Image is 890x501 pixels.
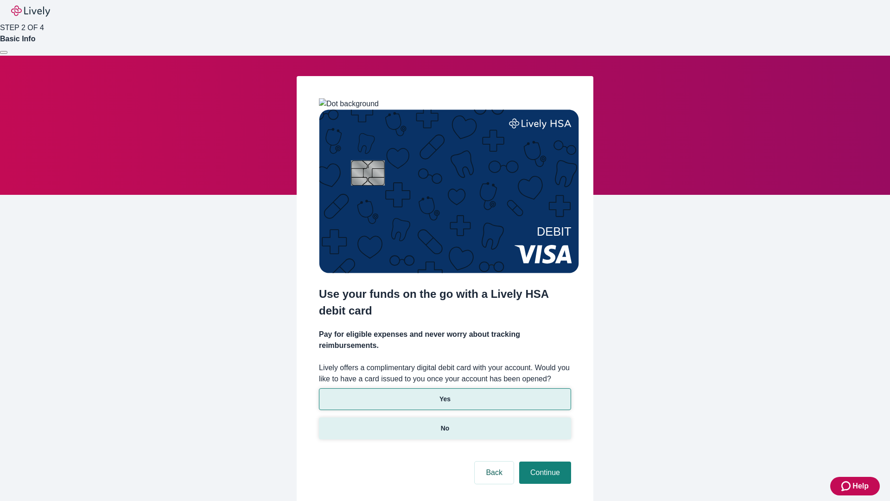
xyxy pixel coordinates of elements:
[319,388,571,410] button: Yes
[11,6,50,17] img: Lively
[441,424,450,433] p: No
[852,481,869,492] span: Help
[319,109,579,273] img: Debit card
[439,394,451,404] p: Yes
[319,98,379,109] img: Dot background
[830,477,880,495] button: Zendesk support iconHelp
[519,462,571,484] button: Continue
[475,462,514,484] button: Back
[319,362,571,385] label: Lively offers a complimentary digital debit card with your account. Would you like to have a card...
[319,286,571,319] h2: Use your funds on the go with a Lively HSA debit card
[841,481,852,492] svg: Zendesk support icon
[319,329,571,351] h4: Pay for eligible expenses and never worry about tracking reimbursements.
[319,417,571,439] button: No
